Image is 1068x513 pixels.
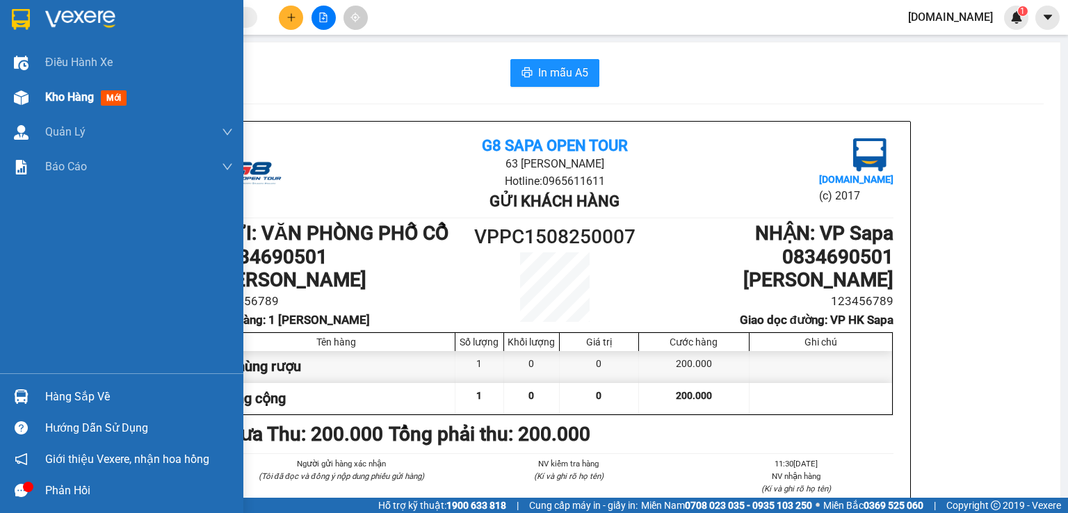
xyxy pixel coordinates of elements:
[318,13,328,22] span: file-add
[216,268,470,292] h1: [PERSON_NAME]
[934,498,936,513] span: |
[216,292,470,311] li: 123456789
[853,138,887,172] img: logo.jpg
[1018,6,1028,16] sup: 1
[14,160,29,174] img: solution-icon
[14,125,29,140] img: warehouse-icon
[755,222,893,245] b: NHẬN : VP Sapa
[489,193,620,210] b: Gửi khách hàng
[222,127,233,138] span: down
[753,336,889,348] div: Ghi chú
[221,390,286,407] span: Tổng cộng
[823,498,923,513] span: Miền Bắc
[528,390,534,401] span: 0
[761,484,831,494] i: (Kí và ghi rõ họ tên)
[279,6,303,30] button: plus
[563,336,635,348] div: Giá trị
[45,450,209,468] span: Giới thiệu Vexere, nhận hoa hồng
[1042,11,1054,24] span: caret-down
[521,67,533,80] span: printer
[14,389,29,404] img: warehouse-icon
[819,174,893,185] b: [DOMAIN_NAME]
[77,34,316,51] li: 63 [PERSON_NAME]
[131,72,261,89] b: Gửi khách hàng
[560,351,639,382] div: 0
[897,8,1004,26] span: [DOMAIN_NAME]
[45,386,233,407] div: Hàng sắp về
[101,90,127,106] span: mới
[216,423,383,446] b: Chưa Thu : 200.000
[222,161,233,172] span: down
[685,500,812,511] strong: 0708 023 035 - 0935 103 250
[699,470,893,482] li: NV nhận hàng
[471,457,665,470] li: NV kiểm tra hàng
[596,390,601,401] span: 0
[45,123,86,140] span: Quản Lý
[216,245,470,269] h1: 0834690501
[311,6,336,30] button: file-add
[1035,6,1060,30] button: caret-down
[640,292,893,311] li: 123456789
[389,423,590,446] b: Tổng phải thu: 200.000
[15,484,28,497] span: message
[482,137,628,154] b: G8 SAPA OPEN TOUR
[470,222,640,252] h1: VPPC1508250007
[216,138,286,208] img: logo.jpg
[123,16,269,33] b: G8 SAPA OPEN TOUR
[639,351,750,382] div: 200.000
[510,59,599,87] button: printerIn mẫu A5
[15,421,28,434] span: question-circle
[17,101,129,170] b: GỬI : VĂN PHÒNG PHỐ CỔ
[221,336,451,348] div: Tên hàng
[45,54,113,71] span: Điều hành xe
[350,13,360,22] span: aim
[329,155,780,172] li: 63 [PERSON_NAME]
[641,498,812,513] span: Miền Nam
[15,453,28,466] span: notification
[529,498,638,513] span: Cung cấp máy in - giấy in:
[17,17,87,87] img: logo.jpg
[504,351,560,382] div: 0
[819,187,893,204] li: (c) 2017
[45,90,94,104] span: Kho hàng
[538,64,588,81] span: In mẫu A5
[329,172,780,190] li: Hotline: 0965611611
[459,336,500,348] div: Số lượng
[259,471,424,481] i: (Tôi đã đọc và đồng ý nộp dung phiếu gửi hàng)
[152,101,241,131] h1: VPPC1508250007
[45,480,233,501] div: Phản hồi
[14,90,29,105] img: warehouse-icon
[446,500,506,511] strong: 1900 633 818
[45,158,87,175] span: Báo cáo
[816,503,820,508] span: ⚪️
[1020,6,1025,16] span: 1
[286,13,296,22] span: plus
[77,51,316,69] li: Hotline: 0965611611
[642,336,745,348] div: Cước hàng
[216,313,370,327] b: Lấy hàng : 1 [PERSON_NAME]
[640,245,893,269] h1: 0834690501
[343,6,368,30] button: aim
[1010,11,1023,24] img: icon-new-feature
[455,351,504,382] div: 1
[991,500,1001,510] span: copyright
[12,9,30,30] img: logo-vxr
[699,457,893,470] li: 11:30[DATE]
[864,500,923,511] strong: 0369 525 060
[676,390,712,401] span: 200.000
[45,418,233,439] div: Hướng dẫn sử dụng
[476,390,482,401] span: 1
[14,56,29,70] img: warehouse-icon
[534,471,604,481] i: (Kí và ghi rõ họ tên)
[216,222,448,245] b: GỬI : VĂN PHÒNG PHỐ CỔ
[740,313,893,327] b: Giao dọc đường: VP HK Sapa
[244,457,438,470] li: Người gửi hàng xác nhận
[508,336,556,348] div: Khối lượng
[517,498,519,513] span: |
[218,351,455,382] div: 4 thùng rượu
[640,268,893,292] h1: [PERSON_NAME]
[378,498,506,513] span: Hỗ trợ kỹ thuật:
